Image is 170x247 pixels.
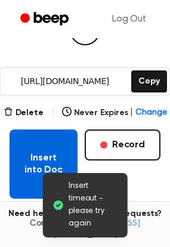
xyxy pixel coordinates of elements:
[10,129,78,199] button: Insert into Doc
[4,107,44,119] button: Delete
[100,5,158,33] a: Log Out
[131,70,166,92] button: Copy
[12,8,79,31] a: Beep
[135,107,166,119] span: Change
[130,107,133,119] span: |
[62,107,167,119] button: Never Expires|Change
[69,180,118,230] span: Insert timeout - please try again
[51,106,55,120] span: |
[7,219,163,240] span: Contact us
[85,129,160,160] button: Record
[54,220,140,239] a: [EMAIL_ADDRESS][DOMAIN_NAME]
